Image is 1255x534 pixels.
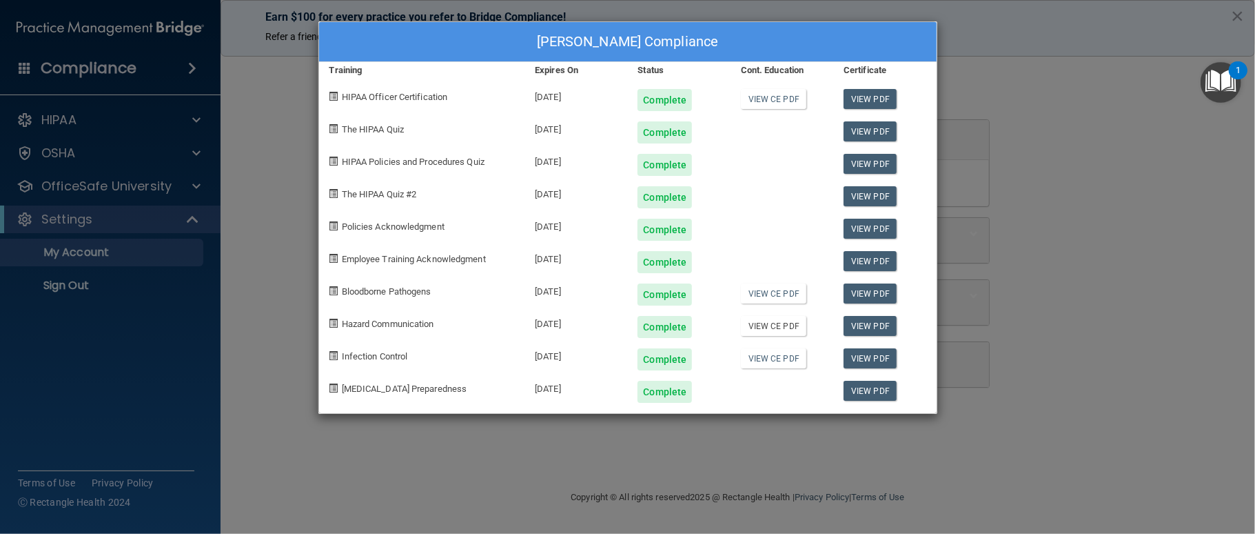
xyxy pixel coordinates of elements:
[637,251,692,273] div: Complete
[844,284,897,304] a: View PDF
[524,208,627,241] div: [DATE]
[524,79,627,111] div: [DATE]
[319,22,937,62] div: [PERSON_NAME] Compliance
[319,62,525,79] div: Training
[342,286,431,297] span: Bloodborne Pathogens
[342,221,445,232] span: Policies Acknowledgment
[342,351,408,362] span: Infection Control
[741,284,806,304] a: View CE PDF
[524,176,627,208] div: [DATE]
[844,89,897,109] a: View PDF
[637,284,692,306] div: Complete
[342,384,467,394] span: [MEDICAL_DATA] Preparedness
[637,219,692,241] div: Complete
[637,154,692,176] div: Complete
[844,348,897,368] a: View PDF
[731,62,833,79] div: Cont. Education
[524,111,627,144] div: [DATE]
[524,273,627,306] div: [DATE]
[342,92,448,102] span: HIPAA Officer Certification
[844,154,897,174] a: View PDF
[524,370,627,403] div: [DATE]
[342,124,404,135] span: The HIPAA Quiz
[833,62,936,79] div: Certificate
[844,121,897,141] a: View PDF
[342,157,484,167] span: HIPAA Policies and Procedures Quiz
[524,241,627,273] div: [DATE]
[524,338,627,370] div: [DATE]
[741,316,806,336] a: View CE PDF
[1236,70,1241,88] div: 1
[637,316,692,338] div: Complete
[844,251,897,271] a: View PDF
[741,348,806,368] a: View CE PDF
[844,219,897,239] a: View PDF
[844,381,897,401] a: View PDF
[342,189,417,199] span: The HIPAA Quiz #2
[637,89,692,111] div: Complete
[524,62,627,79] div: Expires On
[524,306,627,338] div: [DATE]
[627,62,730,79] div: Status
[637,186,692,208] div: Complete
[741,89,806,109] a: View CE PDF
[637,348,692,370] div: Complete
[1201,62,1241,103] button: Open Resource Center, 1 new notification
[342,254,486,264] span: Employee Training Acknowledgment
[637,121,692,144] div: Complete
[844,186,897,206] a: View PDF
[342,319,434,329] span: Hazard Communication
[637,381,692,403] div: Complete
[844,316,897,336] a: View PDF
[524,144,627,176] div: [DATE]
